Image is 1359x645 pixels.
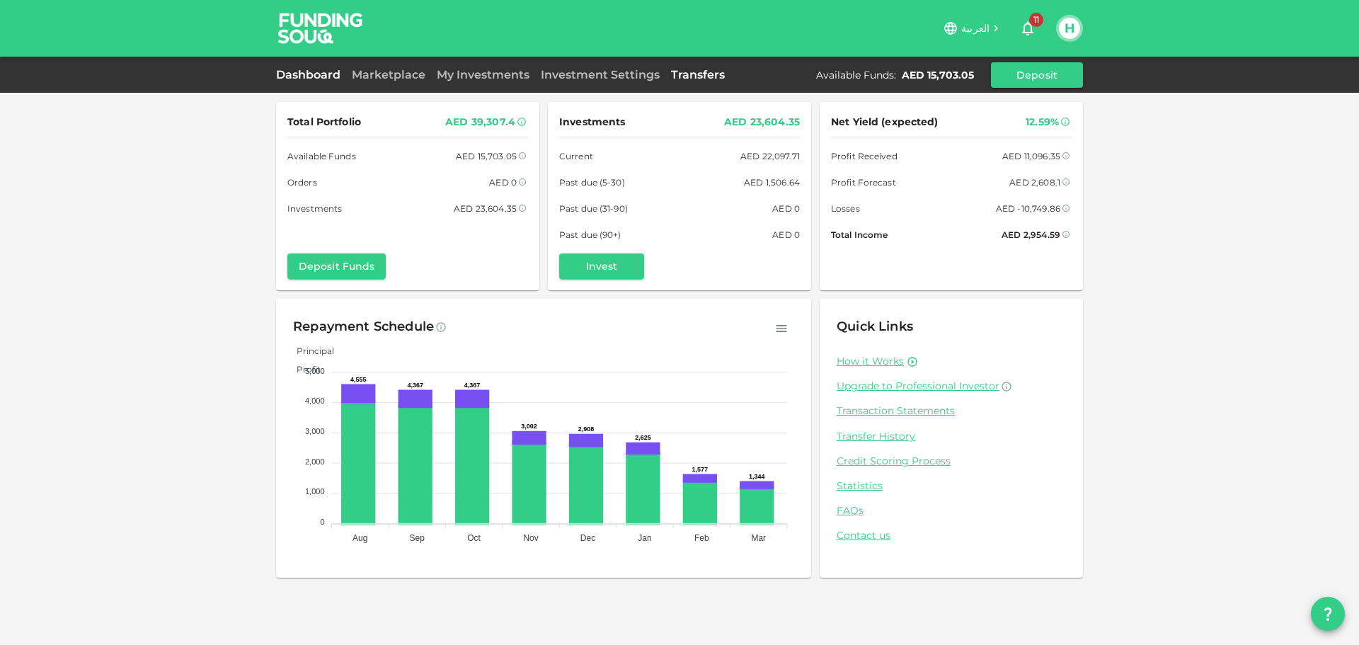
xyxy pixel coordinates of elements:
[724,113,800,131] div: AED 23,604.35
[559,201,628,216] span: Past due (31-90)
[831,201,860,216] span: Losses
[305,396,325,405] tspan: 4,000
[831,175,896,190] span: Profit Forecast
[352,533,367,543] tspan: Aug
[559,113,625,131] span: Investments
[305,367,325,375] tspan: 5,000
[535,68,665,81] a: Investment Settings
[1009,175,1060,190] div: AED 2,608.1
[837,455,1066,468] a: Credit Scoring Process
[410,533,425,543] tspan: Sep
[305,427,325,435] tspan: 3,000
[287,201,342,216] span: Investments
[837,504,1066,518] a: FAQs
[456,149,517,164] div: AED 15,703.05
[1002,149,1060,164] div: AED 11,096.35
[740,149,800,164] div: AED 22,097.71
[837,404,1066,418] a: Transaction Statements
[837,379,1066,393] a: Upgrade to Professional Investor
[902,68,974,82] div: AED 15,703.05
[1014,14,1042,42] button: 11
[287,175,317,190] span: Orders
[665,68,730,81] a: Transfers
[293,316,434,338] div: Repayment Schedule
[559,227,621,242] span: Past due (90+)
[580,533,595,543] tspan: Dec
[1311,597,1345,631] button: question
[559,253,644,279] button: Invest
[837,529,1066,542] a: Contact us
[523,533,538,543] tspan: Nov
[431,68,535,81] a: My Investments
[638,533,651,543] tspan: Jan
[346,68,431,81] a: Marketplace
[445,113,515,131] div: AED 39,307.4
[837,355,904,368] a: How it Works
[831,227,888,242] span: Total Income
[837,479,1066,493] a: Statistics
[1026,113,1059,131] div: 12.59%
[772,201,800,216] div: AED 0
[287,253,386,279] button: Deposit Funds
[559,149,593,164] span: Current
[305,487,325,496] tspan: 1,000
[1029,13,1043,27] span: 11
[772,227,800,242] div: AED 0
[305,457,325,466] tspan: 2,000
[287,149,356,164] span: Available Funds
[961,22,990,35] span: العربية
[816,68,896,82] div: Available Funds :
[831,149,898,164] span: Profit Received
[286,346,334,356] span: Principal
[991,62,1083,88] button: Deposit
[287,113,361,131] span: Total Portfolio
[559,175,625,190] span: Past due (5-30)
[751,533,766,543] tspan: Mar
[837,430,1066,443] a: Transfer History
[831,113,939,131] span: Net Yield (expected)
[837,379,999,392] span: Upgrade to Professional Investor
[286,364,321,375] span: Profit
[837,319,913,334] span: Quick Links
[320,518,324,526] tspan: 0
[454,201,517,216] div: AED 23,604.35
[996,201,1060,216] div: AED -10,749.86
[744,175,800,190] div: AED 1,506.64
[1002,227,1060,242] div: AED 2,954.59
[489,175,517,190] div: AED 0
[1059,18,1080,39] button: H
[694,533,709,543] tspan: Feb
[276,68,346,81] a: Dashboard
[467,533,481,543] tspan: Oct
